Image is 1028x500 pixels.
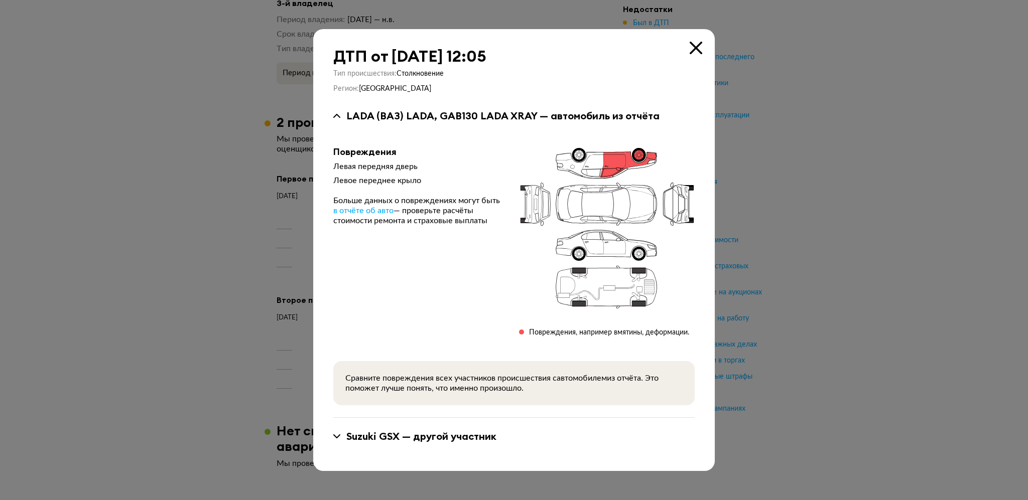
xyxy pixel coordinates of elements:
div: Левая передняя дверь [333,161,503,172]
div: LADA (ВАЗ) LADA, GAB130 LADA XRAY — автомобиль из отчёта [346,109,660,122]
a: в отчёте об авто [333,206,394,216]
span: Столкновение [397,70,444,77]
div: Тип происшествия : [333,69,695,78]
span: [GEOGRAPHIC_DATA] [359,85,431,92]
div: Больше данных о повреждениях могут быть — проверьте расчёты стоимости ремонта и страховые выплаты [333,196,503,226]
div: ДТП от [DATE] 12:05 [333,47,695,65]
div: Повреждения, например вмятины, деформации. [529,328,689,337]
div: Сравните повреждения всех участников происшествия с автомобилем из отчёта. Это поможет лучше поня... [345,373,683,393]
div: Suzuki GSX — другой участник [346,430,496,443]
div: Повреждения [333,146,503,157]
div: Регион : [333,84,695,93]
span: в отчёте об авто [333,207,394,215]
div: Левое переднее крыло [333,176,503,186]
